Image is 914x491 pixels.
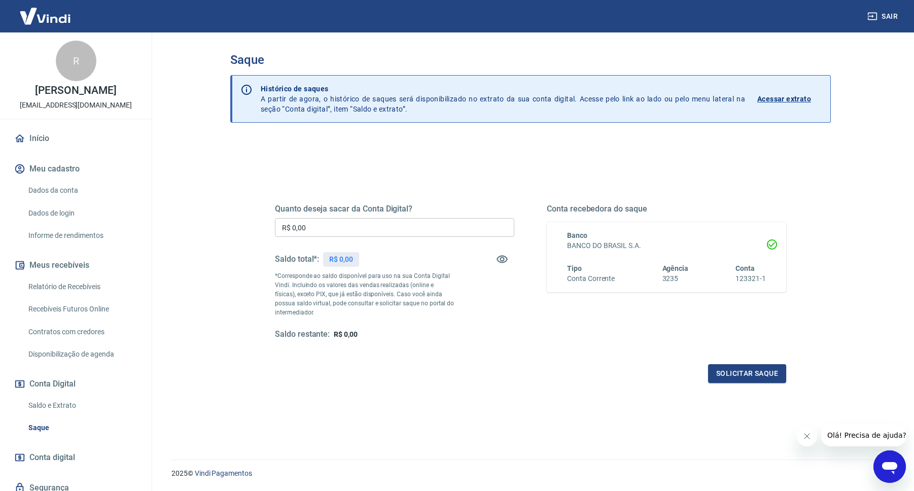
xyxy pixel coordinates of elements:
a: Saque [24,417,139,438]
button: Solicitar saque [708,364,786,383]
p: *Corresponde ao saldo disponível para uso na sua Conta Digital Vindi. Incluindo os valores das ve... [275,271,454,317]
h5: Conta recebedora do saque [547,204,786,214]
p: [EMAIL_ADDRESS][DOMAIN_NAME] [20,100,132,111]
h6: Conta Corrente [567,273,615,284]
p: Acessar extrato [757,94,811,104]
h3: Saque [230,53,831,67]
button: Meus recebíveis [12,254,139,276]
span: Conta [735,264,755,272]
a: Relatório de Recebíveis [24,276,139,297]
a: Início [12,127,139,150]
button: Conta Digital [12,373,139,395]
a: Informe de rendimentos [24,225,139,246]
a: Acessar extrato [757,84,822,114]
a: Dados da conta [24,180,139,201]
button: Meu cadastro [12,158,139,180]
h6: BANCO DO BRASIL S.A. [567,240,766,251]
button: Sair [865,7,902,26]
p: Histórico de saques [261,84,745,94]
h5: Quanto deseja sacar da Conta Digital? [275,204,514,214]
span: Agência [662,264,689,272]
span: Tipo [567,264,582,272]
span: R$ 0,00 [334,330,358,338]
a: Saldo e Extrato [24,395,139,416]
a: Contratos com credores [24,322,139,342]
h6: 123321-1 [735,273,766,284]
h5: Saldo restante: [275,329,330,340]
span: Olá! Precisa de ajuda? [6,7,85,15]
a: Vindi Pagamentos [195,469,252,477]
div: R [56,41,96,81]
p: R$ 0,00 [329,254,353,265]
a: Conta digital [12,446,139,469]
h6: 3235 [662,273,689,284]
img: Vindi [12,1,78,31]
span: Conta digital [29,450,75,465]
p: 2025 © [171,468,890,479]
iframe: Mensagem da empresa [821,424,906,446]
a: Dados de login [24,203,139,224]
p: A partir de agora, o histórico de saques será disponibilizado no extrato da sua conta digital. Ac... [261,84,745,114]
iframe: Botão para abrir a janela de mensagens [873,450,906,483]
p: [PERSON_NAME] [35,85,116,96]
a: Recebíveis Futuros Online [24,299,139,320]
span: Banco [567,231,587,239]
h5: Saldo total*: [275,254,319,264]
a: Disponibilização de agenda [24,344,139,365]
iframe: Fechar mensagem [797,426,817,446]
